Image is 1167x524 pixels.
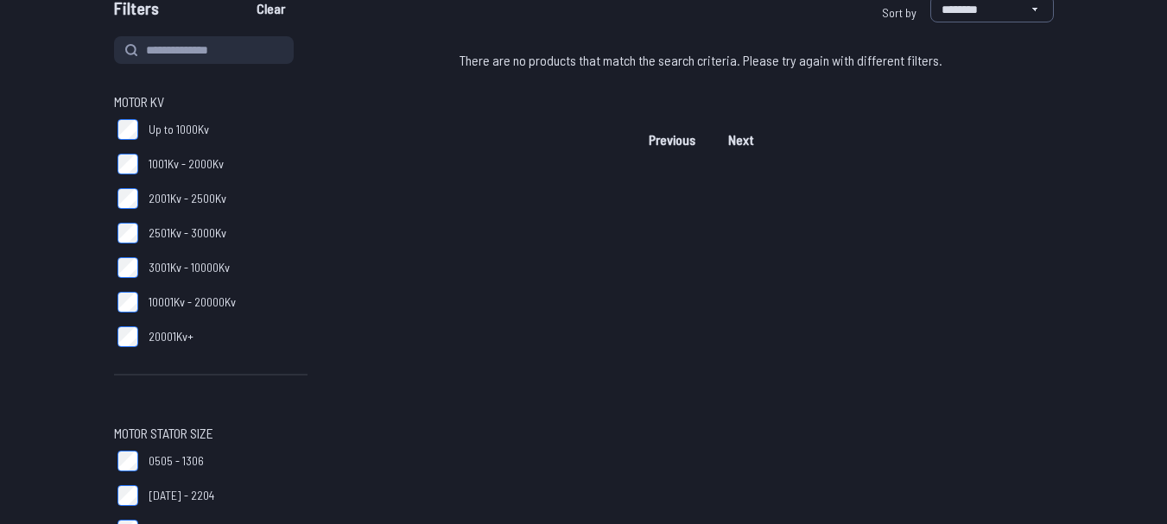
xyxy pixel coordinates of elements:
[117,451,138,471] input: 0505 - 1306
[149,452,204,470] span: 0505 - 1306
[149,121,209,138] span: Up to 1000Kv
[149,224,226,242] span: 2501Kv - 3000Kv
[117,119,138,140] input: Up to 1000Kv
[149,190,226,207] span: 2001Kv - 2500Kv
[149,328,193,345] span: 20001Kv+
[117,257,138,278] input: 3001Kv - 10000Kv
[117,223,138,243] input: 2501Kv - 3000Kv
[117,154,138,174] input: 1001Kv - 2000Kv
[117,326,138,347] input: 20001Kv+
[114,92,164,112] span: Motor KV
[149,259,230,276] span: 3001Kv - 10000Kv
[149,294,236,311] span: 10001Kv - 20000Kv
[117,292,138,313] input: 10001Kv - 20000Kv
[149,155,224,173] span: 1001Kv - 2000Kv
[117,188,138,209] input: 2001Kv - 2500Kv
[149,487,214,504] span: [DATE] - 2204
[349,36,1054,85] div: There are no products that match the search criteria. Please try again with different filters.
[114,423,213,444] span: Motor Stator Size
[117,485,138,506] input: [DATE] - 2204
[882,5,916,20] span: Sort by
